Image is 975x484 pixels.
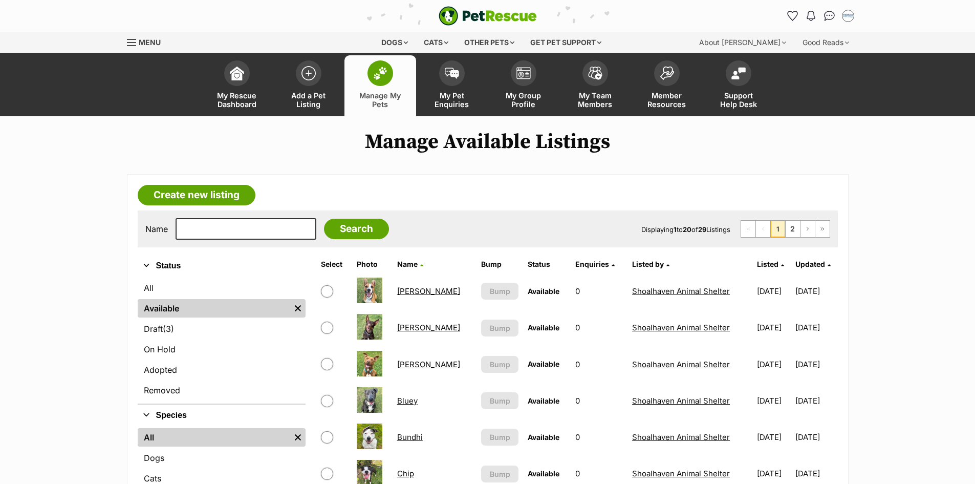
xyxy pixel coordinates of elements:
a: Updated [795,260,831,268]
div: Other pets [457,32,522,53]
td: [DATE] [795,347,837,382]
ul: Account quick links [785,8,856,24]
span: Available [528,433,559,441]
span: Available [528,360,559,368]
img: Jodie Parnell profile pic [843,11,853,21]
a: Shoalhaven Animal Shelter [632,323,730,332]
img: group-profile-icon-3fa3cf56718a62981997c0bc7e787c4b2cf8bcc04b72c1350f741eb67cf2f40e.svg [516,67,531,79]
a: Draft [138,320,306,338]
img: logo-e224e6f780fb5917bec1dbf3a21bbac754714ae5b6737aabdf751b685950b380.svg [439,6,537,26]
div: About [PERSON_NAME] [692,32,793,53]
td: [DATE] [795,383,837,418]
th: Photo [353,256,392,272]
td: [DATE] [795,310,837,345]
img: dashboard-icon-eb2f2d2d3e046f16d808141f083e7271f6b2e854fb5c12c21221c1fb7104beca.svg [230,66,244,80]
a: Support Help Desk [703,55,774,116]
a: Bundhi [397,432,423,442]
td: 0 [571,310,627,345]
button: Bump [481,466,518,482]
span: Menu [139,38,161,47]
td: [DATE] [753,273,794,309]
span: Add a Pet Listing [286,91,332,109]
a: [PERSON_NAME] [397,286,460,296]
button: Bump [481,283,518,300]
button: Bump [481,320,518,336]
span: Page 1 [771,221,785,237]
a: Dogs [138,449,306,467]
span: Bump [490,286,510,297]
span: translation missing: en.admin.listings.index.attributes.enquiries [575,260,609,268]
td: 0 [571,419,627,455]
a: Name [397,260,423,268]
a: Shoalhaven Animal Shelter [632,286,730,296]
img: add-pet-listing-icon-0afa8454b4691262ce3f59096e99ab1cd57d4a30225e0717b998d2c9b9846f56.svg [301,66,316,80]
td: [DATE] [753,419,794,455]
span: My Group Profile [501,91,547,109]
a: Shoalhaven Animal Shelter [632,469,730,478]
a: Enquiries [575,260,615,268]
span: Available [528,469,559,478]
a: Bluey [397,396,418,406]
span: Available [528,323,559,332]
a: Add a Pet Listing [273,55,344,116]
a: Shoalhaven Animal Shelter [632,432,730,442]
img: member-resources-icon-8e73f808a243e03378d46382f2149f9095a855e16c252ad45f914b54edf8863c.svg [660,66,674,80]
span: Updated [795,260,825,268]
strong: 1 [674,225,677,234]
a: Conversations [821,8,838,24]
input: Search [324,219,389,239]
span: Available [528,396,559,405]
a: Chip [397,469,414,478]
span: Manage My Pets [357,91,403,109]
span: First page [741,221,755,237]
a: Favourites [785,8,801,24]
span: Bump [490,359,510,370]
a: My Rescue Dashboard [201,55,273,116]
th: Bump [477,256,523,272]
span: Displaying to of Listings [641,225,730,234]
td: [DATE] [753,310,794,345]
a: All [138,428,290,447]
span: Bump [490,432,510,443]
span: Listed [757,260,778,268]
a: Available [138,299,290,318]
a: My Group Profile [488,55,559,116]
a: Menu [127,32,168,51]
button: Status [138,259,306,272]
a: Removed [138,381,306,399]
th: Select [317,256,352,272]
a: PetRescue [439,6,537,26]
img: team-members-icon-5396bd8760b3fe7c0b43da4ab00e1e3bb1a5d9ba89233759b79545d2d3fc5d0d.svg [588,67,602,80]
td: [DATE] [753,383,794,418]
a: Last page [815,221,830,237]
div: Dogs [374,32,415,53]
span: Bump [490,323,510,333]
label: Name [145,224,168,234]
span: Name [397,260,418,268]
a: Member Resources [631,55,703,116]
span: Member Resources [644,91,690,109]
a: [PERSON_NAME] [397,323,460,332]
a: My Team Members [559,55,631,116]
td: [DATE] [795,273,837,309]
strong: 20 [683,225,691,234]
span: My Pet Enquiries [429,91,475,109]
a: On Hold [138,340,306,359]
a: Listed by [632,260,669,268]
a: Create new listing [138,185,255,205]
div: Cats [417,32,456,53]
td: 0 [571,273,627,309]
span: Listed by [632,260,664,268]
button: Bump [481,429,518,446]
a: Listed [757,260,784,268]
a: Shoalhaven Animal Shelter [632,396,730,406]
a: Shoalhaven Animal Shelter [632,360,730,369]
button: Bump [481,392,518,409]
img: chat-41dd97257d64d25036548639549fe6c8038ab92f7586957e7f3b1b290dea8141.svg [824,11,835,21]
div: Status [138,277,306,404]
button: Species [138,409,306,422]
td: 0 [571,347,627,382]
a: Adopted [138,361,306,379]
td: 0 [571,383,627,418]
button: Notifications [803,8,819,24]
